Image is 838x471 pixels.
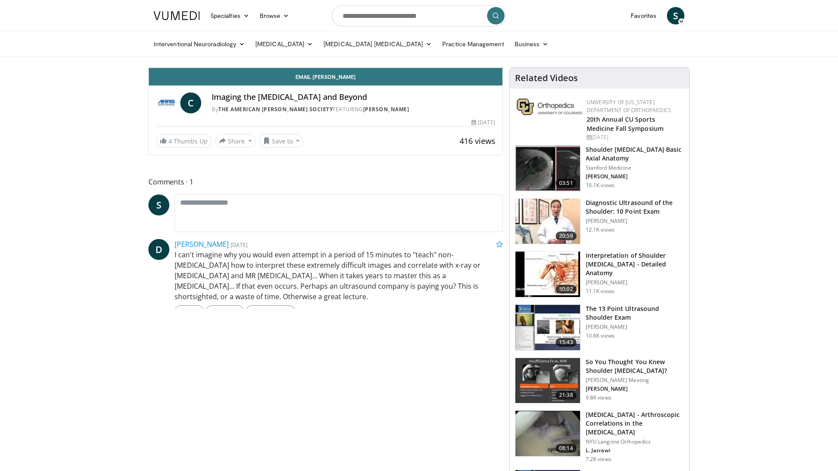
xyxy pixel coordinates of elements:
a: Favorites [625,7,662,24]
a: Message [206,305,244,317]
a: 20th Annual CU Sports Medicine Fall Symposium [587,115,663,133]
span: 20:59 [556,232,577,240]
p: 7.2K views [586,456,611,463]
a: Interventional Neuroradiology [148,35,250,53]
p: 12.1K views [586,226,615,233]
span: 03:51 [556,179,577,188]
a: 50:02 Interpretation of Shoulder [MEDICAL_DATA] - Detailed Anatomy [PERSON_NAME] 11.1K views [515,251,684,297]
p: [PERSON_NAME] [586,173,684,180]
img: The American Roentgen Ray Society [156,92,177,113]
p: 11.1K views [586,288,615,295]
a: Browse [254,7,295,24]
img: 843da3bf-65ba-4ef1-b378-e6073ff3724a.150x105_q85_crop-smart_upscale.jpg [515,146,580,191]
p: I can't imagine why you would even attempt in a period of 15 minutes to "teach" non-[MEDICAL_DATA... [175,249,503,302]
a: 20:59 Diagnostic Ultrasound of the Shoulder: 10 Point Exam [PERSON_NAME] 12.1K views [515,198,684,245]
a: 03:51 Shoulder [MEDICAL_DATA] Basic Axial Anatomy Stanford Medicine [PERSON_NAME] 16.1K views [515,145,684,191]
div: [DATE] [471,119,495,126]
h3: Shoulder [MEDICAL_DATA] Basic Axial Anatomy [586,145,684,163]
a: Practice Management [437,35,509,53]
img: VuMedi Logo [154,11,200,20]
p: Stanford Medicine [586,164,684,171]
h3: So You Thought You Knew Shoulder [MEDICAL_DATA]? [586,358,684,375]
p: L. Jazrawi [586,447,684,454]
h4: Imaging the [MEDICAL_DATA] and Beyond [212,92,495,102]
input: Search topics, interventions [332,5,506,26]
a: [MEDICAL_DATA] [MEDICAL_DATA] [318,35,437,53]
h3: [MEDICAL_DATA] - Arthroscopic Correlations in the [MEDICAL_DATA] [586,410,684,437]
img: 7b323ec8-d3a2-4ab0-9251-f78bf6f4eb32.150x105_q85_crop-smart_upscale.jpg [515,305,580,350]
h3: The 13 Point Ultrasound Shoulder Exam [586,304,684,322]
div: By FEATURING [212,106,495,113]
img: b344877d-e8e2-41e4-9927-e77118ec7d9d.150x105_q85_crop-smart_upscale.jpg [515,252,580,297]
p: [PERSON_NAME] Meeting [586,377,684,384]
span: 50:02 [556,285,577,294]
button: Save to [259,134,304,148]
h4: Related Videos [515,73,578,83]
a: Thumbs Up [246,305,295,317]
img: 2e61534f-2f66-4c4f-9b14-2c5f2cca558f.150x105_q85_crop-smart_upscale.jpg [515,358,580,403]
span: Comments 1 [148,176,503,188]
span: 08:14 [556,444,577,453]
h3: Interpretation of Shoulder [MEDICAL_DATA] - Detailed Anatomy [586,251,684,277]
p: NYU Langone Orthopedics [586,438,684,445]
a: D [148,239,169,260]
img: 2e2aae31-c28f-4877-acf1-fe75dd611276.150x105_q85_crop-smart_upscale.jpg [515,199,580,244]
p: 9.8K views [586,394,611,401]
span: 15:43 [556,338,577,347]
a: [PERSON_NAME] [363,106,409,113]
h3: Diagnostic Ultrasound of the Shoulder: 10 Point Exam [586,198,684,216]
p: [PERSON_NAME] [586,218,684,225]
a: Specialties [205,7,254,24]
a: S [148,195,169,215]
a: C [180,92,201,113]
span: 4 [168,137,172,145]
a: University of [US_STATE] Department of Orthopaedics [587,99,671,114]
a: 15:43 The 13 Point Ultrasound Shoulder Exam [PERSON_NAME] 10.6K views [515,304,684,351]
span: 21:38 [556,391,577,399]
button: Share [215,134,256,148]
a: [MEDICAL_DATA] [250,35,318,53]
a: S [667,7,684,24]
p: [PERSON_NAME] [586,279,684,286]
div: [DATE] [587,133,682,141]
p: [PERSON_NAME] [586,386,684,392]
small: [DATE] [230,241,247,249]
a: 08:14 [MEDICAL_DATA] - Arthroscopic Correlations in the [MEDICAL_DATA] NYU Langone Orthopedics L.... [515,410,684,463]
a: The American [PERSON_NAME] Society [218,106,333,113]
a: Reply [175,305,204,317]
p: [PERSON_NAME] [586,324,684,331]
a: 21:38 So You Thought You Knew Shoulder [MEDICAL_DATA]? [PERSON_NAME] Meeting [PERSON_NAME] 9.8K v... [515,358,684,404]
p: 16.1K views [586,182,615,189]
p: 10.6K views [586,332,615,339]
a: Business [509,35,554,53]
img: mri_correlation_1.png.150x105_q85_crop-smart_upscale.jpg [515,411,580,456]
img: 355603a8-37da-49b6-856f-e00d7e9307d3.png.150x105_q85_autocrop_double_scale_upscale_version-0.2.png [517,99,582,115]
a: [PERSON_NAME] [175,239,229,249]
span: 416 views [460,136,495,146]
a: 4 Thumbs Up [156,134,212,148]
a: Email [PERSON_NAME] [149,68,502,85]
